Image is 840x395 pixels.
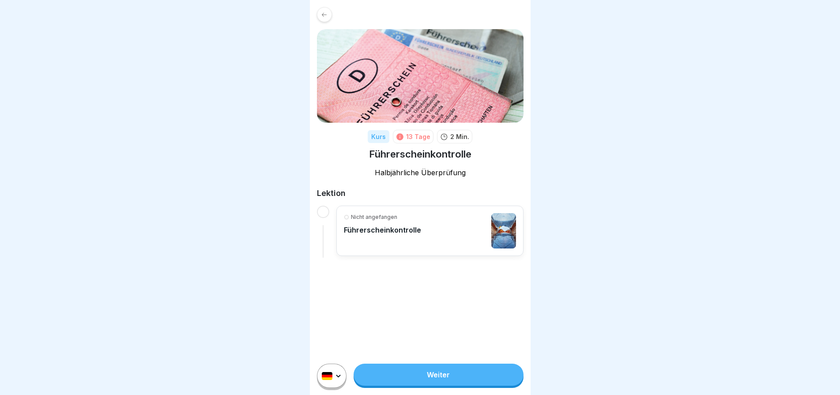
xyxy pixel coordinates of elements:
a: Weiter [354,364,523,386]
p: 2 Min. [450,132,469,141]
p: Nicht angefangen [351,213,397,221]
h1: Führerscheinkontrolle [369,148,471,161]
p: Halbjährliche Überprüfung [317,168,524,177]
img: vyyfd8pu7fkfp3vw44pqfx8f.png [491,213,516,248]
img: de.svg [322,372,332,380]
p: Führerscheinkontrolle [344,226,421,234]
img: tysqa3kn17sbof1d0u0endyv.png [317,29,524,123]
div: Kurs [368,130,389,143]
a: Nicht angefangenFührerscheinkontrolle [344,213,516,248]
div: 13 Tage [406,132,430,141]
h2: Lektion [317,188,524,199]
